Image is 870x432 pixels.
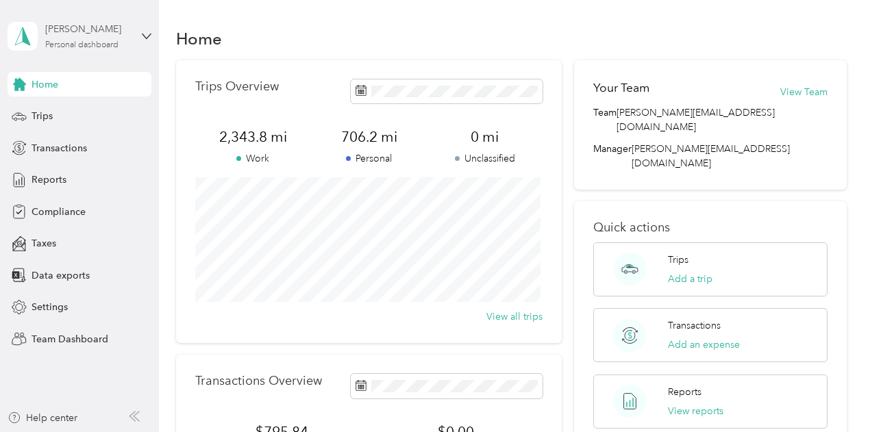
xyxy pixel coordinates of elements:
button: Help center [8,411,77,425]
p: Reports [668,385,701,399]
span: 0 mi [427,127,543,147]
span: Taxes [32,236,56,251]
p: Trips Overview [195,79,279,94]
h1: Home [176,31,222,46]
button: Add an expense [668,338,740,352]
button: View all trips [486,309,543,324]
span: Team Dashboard [32,332,108,346]
div: [PERSON_NAME] [45,22,131,36]
p: Unclassified [427,151,543,166]
span: Transactions [32,141,87,155]
p: Work [195,151,311,166]
p: Transactions [668,318,721,333]
span: Compliance [32,205,86,219]
span: Data exports [32,268,90,283]
span: [PERSON_NAME][EMAIL_ADDRESS][DOMAIN_NAME] [617,105,828,134]
span: [PERSON_NAME][EMAIL_ADDRESS][DOMAIN_NAME] [632,143,790,169]
h2: Your Team [593,79,649,97]
p: Quick actions [593,220,828,235]
span: Home [32,77,58,92]
span: Settings [32,300,68,314]
button: Add a trip [668,272,712,286]
span: 706.2 mi [311,127,427,147]
span: Team [593,105,617,134]
span: 2,343.8 mi [195,127,311,147]
button: View Team [780,85,828,99]
span: Trips [32,109,53,123]
p: Trips [668,253,688,267]
button: View reports [668,404,723,418]
div: Personal dashboard [45,41,119,49]
span: Reports [32,173,66,187]
span: Manager [593,142,632,170]
p: Transactions Overview [195,374,322,388]
iframe: Everlance-gr Chat Button Frame [793,355,870,432]
p: Personal [311,151,427,166]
